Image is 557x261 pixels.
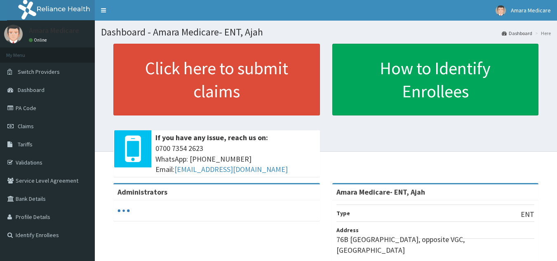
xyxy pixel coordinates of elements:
[29,27,79,34] p: Amara Medicare
[496,5,506,16] img: User Image
[118,205,130,217] svg: audio-loading
[18,122,34,130] span: Claims
[332,44,539,115] a: How to Identify Enrollees
[336,187,425,197] strong: Amara Medicare- ENT, Ajah
[4,25,23,43] img: User Image
[18,86,45,94] span: Dashboard
[336,226,359,234] b: Address
[155,133,268,142] b: If you have any issue, reach us on:
[511,7,551,14] span: Amara Medicare
[118,187,167,197] b: Administrators
[155,143,316,175] span: 0700 7354 2623 WhatsApp: [PHONE_NUMBER] Email:
[336,234,535,255] p: 76B [GEOGRAPHIC_DATA], opposite VGC, [GEOGRAPHIC_DATA]
[336,209,350,217] b: Type
[113,44,320,115] a: Click here to submit claims
[29,37,49,43] a: Online
[18,68,60,75] span: Switch Providers
[18,141,33,148] span: Tariffs
[533,30,551,37] li: Here
[101,27,551,38] h1: Dashboard - Amara Medicare- ENT, Ajah
[174,165,288,174] a: [EMAIL_ADDRESS][DOMAIN_NAME]
[502,30,532,37] a: Dashboard
[521,209,534,220] p: ENT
